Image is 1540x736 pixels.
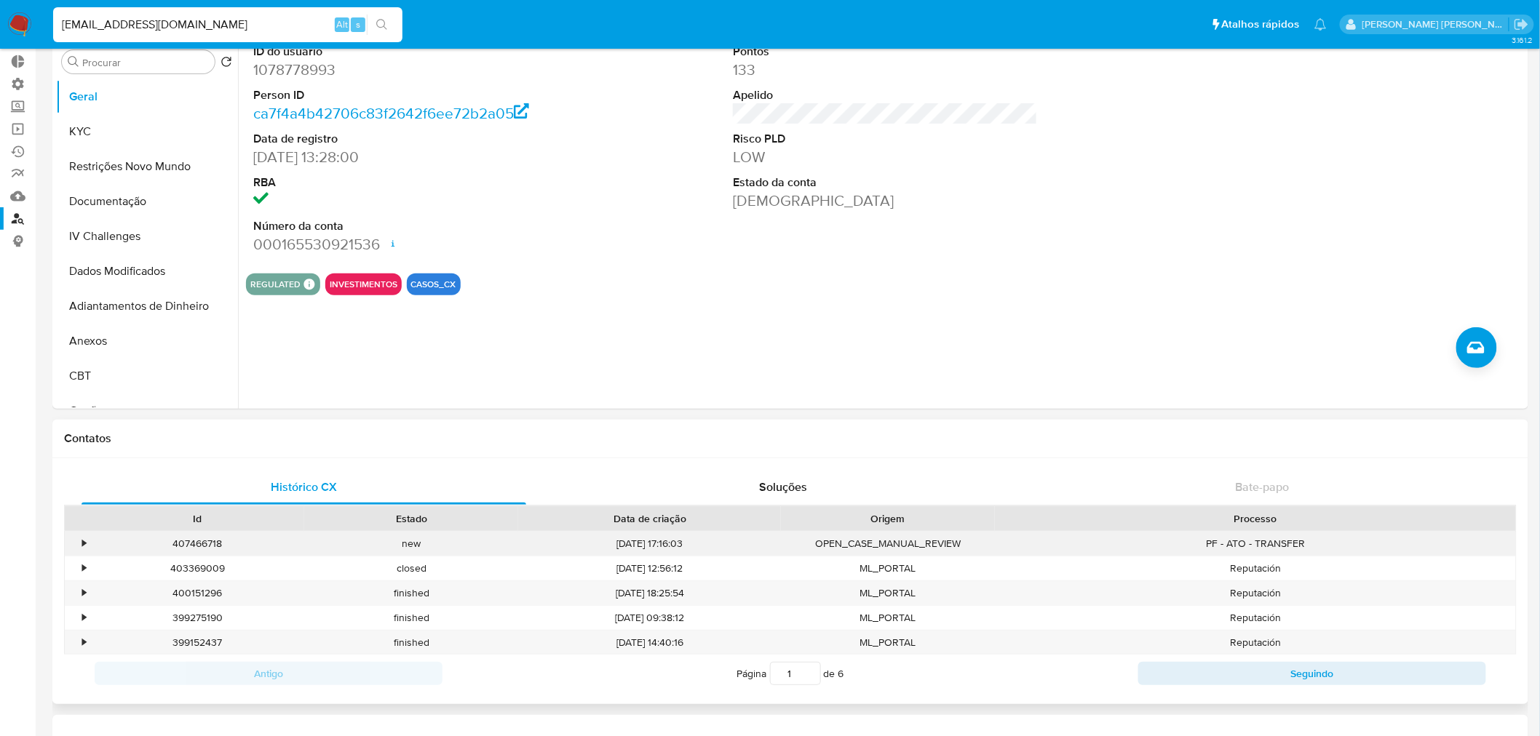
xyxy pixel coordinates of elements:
[518,606,781,630] div: [DATE] 09:38:12
[733,87,1038,103] dt: Apelido
[82,561,86,575] div: •
[733,60,1038,80] dd: 133
[733,44,1038,60] dt: Pontos
[82,611,86,625] div: •
[100,511,294,526] div: Id
[995,606,1516,630] div: Reputación
[82,537,86,551] div: •
[995,532,1516,556] div: PF - ATO - TRANSFER
[253,87,558,103] dt: Person ID
[253,131,558,147] dt: Data de registro
[253,175,558,191] dt: RBA
[733,191,1038,211] dd: [DEMOGRAPHIC_DATA]
[56,149,238,184] button: Restrições Novo Mundo
[68,56,79,68] button: Procurar
[995,631,1516,655] div: Reputación
[56,359,238,393] button: CBT
[733,131,1038,147] dt: Risco PLD
[56,254,238,289] button: Dados Modificados
[995,581,1516,605] div: Reputación
[781,631,995,655] div: ML_PORTAL
[1138,662,1486,685] button: Seguindo
[995,556,1516,580] div: Reputación
[304,581,518,605] div: finished
[733,175,1038,191] dt: Estado da conta
[56,219,238,254] button: IV Challenges
[356,17,360,31] span: s
[90,581,304,605] div: 400151296
[304,631,518,655] div: finished
[838,666,844,681] span: 6
[90,556,304,580] div: 403369009
[791,511,985,526] div: Origem
[1514,17,1529,32] a: Sair
[82,636,86,649] div: •
[781,606,995,630] div: ML_PORTAL
[781,532,995,556] div: OPEN_CASE_MANUAL_REVIEW
[367,15,397,35] button: search-icon
[304,532,518,556] div: new
[781,556,995,580] div: ML_PORTAL
[56,79,238,114] button: Geral
[95,662,442,685] button: Antigo
[82,586,86,600] div: •
[518,532,781,556] div: [DATE] 17:16:03
[56,184,238,219] button: Documentação
[518,631,781,655] div: [DATE] 14:40:16
[518,581,781,605] div: [DATE] 18:25:54
[314,511,508,526] div: Estado
[1222,17,1300,32] span: Atalhos rápidos
[253,60,558,80] dd: 1078778993
[64,431,1517,446] h1: Contatos
[221,56,232,72] button: Retornar ao pedido padrão
[56,114,238,149] button: KYC
[304,556,518,580] div: closed
[304,606,518,630] div: finished
[733,147,1038,167] dd: LOW
[253,218,558,234] dt: Número da conta
[1362,17,1509,31] p: sabrina.lima@mercadopago.com.br
[253,234,558,255] dd: 000165530921536
[253,147,558,167] dd: [DATE] 13:28:00
[56,324,238,359] button: Anexos
[82,56,209,69] input: Procurar
[90,606,304,630] div: 399275190
[1236,479,1290,495] span: Bate-papo
[528,511,771,526] div: Data de criação
[90,532,304,556] div: 407466718
[90,631,304,655] div: 399152437
[518,556,781,580] div: [DATE] 12:56:12
[737,662,844,685] span: Página de
[1314,18,1327,31] a: Notificações
[53,15,402,34] input: Pesquise usuários ou casos...
[1512,34,1533,46] span: 3.161.2
[781,581,995,605] div: ML_PORTAL
[56,393,238,428] button: Cartões
[56,289,238,324] button: Adiantamentos de Dinheiro
[253,44,558,60] dt: ID do usuário
[759,479,807,495] span: Soluções
[253,103,529,124] a: ca7f4a4b42706c83f2642f6ee72b2a05
[336,17,348,31] span: Alt
[271,479,337,495] span: Histórico CX
[1005,511,1506,526] div: Processo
